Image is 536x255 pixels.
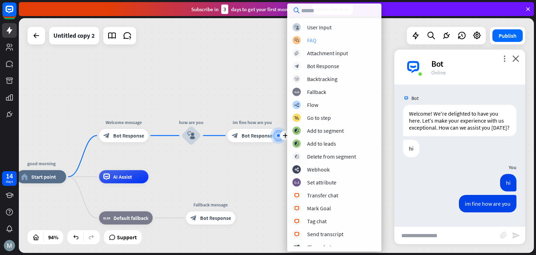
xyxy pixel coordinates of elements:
[307,192,338,199] div: Transfer chat
[232,132,238,139] i: block_bot_response
[294,103,299,107] i: builder_tree
[307,243,331,250] div: Close chat
[295,38,299,43] i: block_faq
[294,141,299,146] i: block_add_to_segment
[6,173,13,179] div: 14
[221,5,228,14] div: 3
[2,171,17,186] a: 14 days
[12,160,71,167] div: good morning
[411,95,419,101] span: Bot
[307,179,336,186] div: Set attribute
[222,119,282,126] div: im fine how are you
[307,88,326,95] div: Fallback
[295,25,299,30] i: block_user_input
[283,133,288,138] i: plus
[187,132,195,140] i: block_user_input
[295,180,299,185] i: block_set_attribute
[307,24,332,31] div: User Input
[307,140,336,147] div: Add to leads
[117,232,137,243] span: Support
[307,75,337,82] div: Backtracking
[190,214,197,221] i: block_bot_response
[307,153,356,160] div: Delete from segment
[307,37,317,44] div: FAQ
[459,195,516,212] div: im fine how are you
[113,214,148,221] span: Default fallback
[294,219,299,224] i: block_livechat
[295,90,299,94] i: block_fallback
[500,232,507,239] i: block_attachment
[21,173,28,180] i: home_2
[509,164,516,170] span: You
[492,29,523,42] button: Publish
[103,132,110,139] i: block_bot_response
[53,27,95,44] div: Untitled copy 2
[307,127,344,134] div: Add to segment
[512,55,519,62] i: close
[294,193,299,198] i: block_livechat
[307,114,331,121] div: Go to step
[294,116,299,120] i: block_goto
[6,179,13,184] div: days
[403,140,419,157] div: hi
[113,132,144,139] span: Bot Response
[307,166,330,173] div: Webhook
[294,232,299,236] i: block_livechat
[94,119,154,126] div: Welcome message
[6,3,27,24] button: Open LiveChat chat widget
[295,77,299,81] i: block_backtracking
[307,205,331,212] div: Mark Goal
[307,63,339,70] div: Bot Response
[512,231,520,240] i: send
[295,64,299,68] i: block_bot_response
[500,174,516,191] div: hi
[307,50,348,57] div: Attachment input
[113,173,132,180] span: AI Assist
[431,58,517,69] div: Bot
[307,231,343,238] div: Send transcript
[241,132,273,139] span: Bot Response
[46,232,60,243] div: 94%
[295,154,299,159] i: block_delete_from_segment
[307,101,318,108] div: Flow
[294,206,299,211] i: block_livechat
[431,69,517,76] div: Online
[200,214,231,221] span: Bot Response
[191,5,306,14] div: Subscribe in days to get your first month for $1
[31,173,56,180] span: Start point
[181,202,240,208] div: Fallback message
[103,214,110,221] i: block_fallback
[171,119,211,126] div: how are you
[294,245,299,249] i: block_close_chat
[295,51,299,56] i: block_attachment
[403,105,516,136] div: Welcome! We're delighted to have you here. Let's make your experience with us exceptional. How ca...
[295,167,299,172] i: webhooks
[294,129,299,133] i: block_add_to_segment
[501,55,508,62] i: more_vert
[307,218,327,225] div: Tag chat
